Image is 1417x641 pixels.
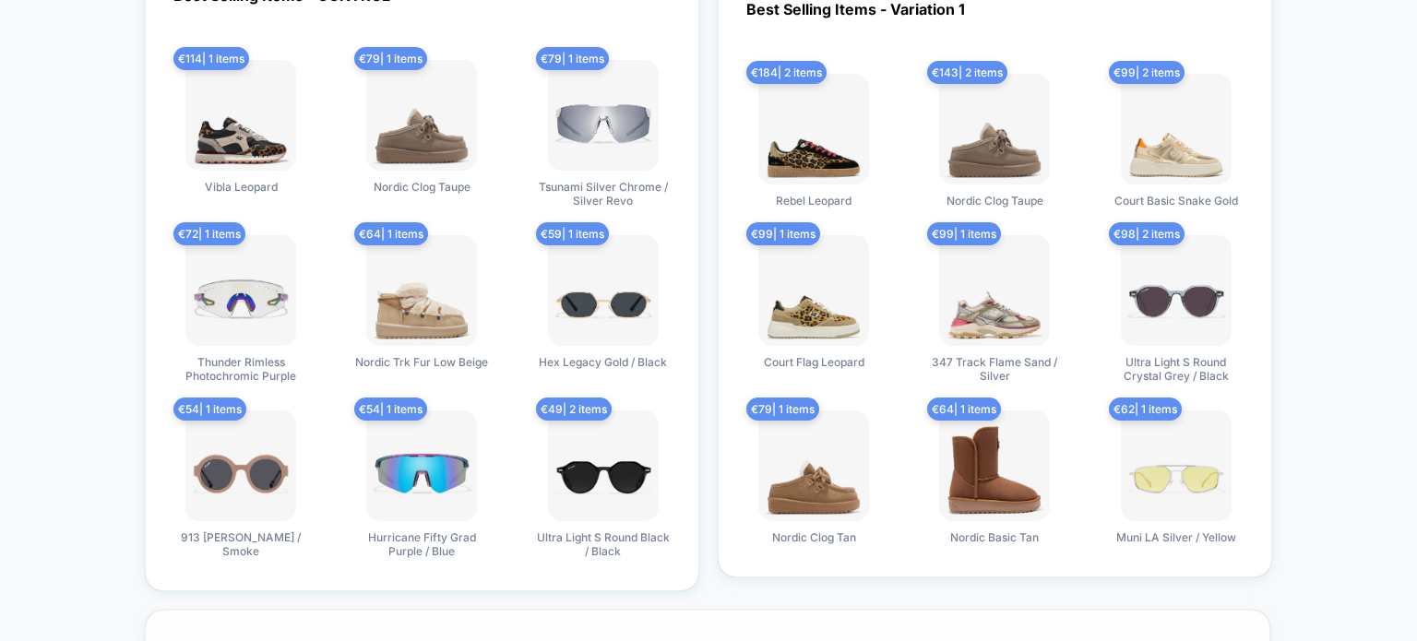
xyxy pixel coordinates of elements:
[173,398,246,421] span: € 54 | 1 items
[947,194,1043,208] span: Nordic Clog Taupe
[1121,74,1232,184] img: produt
[355,355,488,369] span: Nordic Trk Fur Low Beige
[173,222,245,245] span: € 72 | 1 items
[1109,398,1182,421] span: € 62 | 1 items
[927,61,1007,84] span: € 143 | 2 items
[927,222,1001,245] span: € 99 | 1 items
[758,410,869,521] img: produt
[939,410,1050,521] img: produt
[366,410,477,521] img: produt
[536,398,612,421] span: € 49 | 2 items
[548,410,659,521] img: produt
[374,180,470,194] span: Nordic Clog Taupe
[1121,235,1232,346] img: produt
[205,180,278,194] span: Vibla Leopard
[172,355,310,383] span: Thunder Rimless Photochromic Purple
[764,355,864,369] span: Court Flag Leopard
[939,74,1050,184] img: produt
[772,530,856,544] span: Nordic Clog Tan
[1121,410,1232,521] img: produt
[354,222,428,245] span: € 64 | 1 items
[758,235,869,346] img: produt
[534,180,673,208] span: Tsunami Silver Chrome / Silver Revo
[1109,61,1185,84] span: € 99 | 2 items
[354,398,427,421] span: € 54 | 1 items
[746,222,820,245] span: € 99 | 1 items
[352,530,491,558] span: Hurricane Fifty Grad Purple / Blue
[536,47,609,70] span: € 79 | 1 items
[366,235,477,346] img: produt
[536,222,609,245] span: € 59 | 1 items
[925,355,1064,383] span: 347 Track Flame Sand / Silver
[776,194,851,208] span: Rebel Leopard
[950,530,1039,544] span: Nordic Basic Tan
[1107,355,1245,383] span: Ultra Light S Round Crystal Grey / Black
[172,530,310,558] span: 913 [PERSON_NAME] / Smoke
[746,398,819,421] span: € 79 | 1 items
[548,235,659,346] img: produt
[758,74,869,184] img: produt
[939,235,1050,346] img: produt
[548,60,659,171] img: produt
[354,47,427,70] span: € 79 | 1 items
[1114,194,1238,208] span: Court Basic Snake Gold
[539,355,667,369] span: Hex Legacy Gold / Black
[173,47,249,70] span: € 114 | 1 items
[185,235,296,346] img: produt
[1109,222,1185,245] span: € 98 | 2 items
[185,60,296,171] img: produt
[927,398,1001,421] span: € 64 | 1 items
[366,60,477,171] img: produt
[185,410,296,521] img: produt
[534,530,673,558] span: Ultra Light S Round Black / Black
[746,61,827,84] span: € 184 | 2 items
[1116,530,1236,544] span: Muni LA Silver / Yellow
